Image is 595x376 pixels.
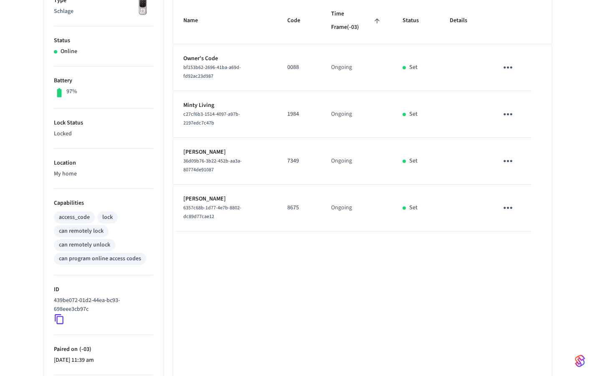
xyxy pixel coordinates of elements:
p: Set [409,203,418,212]
p: Locked [54,130,153,138]
p: Set [409,110,418,119]
p: Paired on [54,345,153,354]
p: ID [54,285,153,294]
p: Set [409,63,418,72]
p: 97% [66,87,77,96]
p: Lock Status [54,119,153,127]
td: Ongoing [321,138,392,185]
div: lock [102,213,113,222]
p: Schlage [54,7,153,16]
span: Code [287,14,311,27]
p: 0088 [287,63,311,72]
span: Status [403,14,430,27]
span: 6357c68b-1d77-4e7b-8802-dc89d77cae12 [183,204,241,220]
p: Capabilities [54,199,153,208]
p: [PERSON_NAME] [183,195,267,203]
span: bf153b62-2696-41ba-a69d-fd92ac23d987 [183,64,241,80]
td: Ongoing [321,185,392,231]
p: Set [409,157,418,165]
div: access_code [59,213,90,222]
td: Ongoing [321,44,392,91]
p: [PERSON_NAME] [183,148,267,157]
p: 1984 [287,110,311,119]
p: 7349 [287,157,311,165]
p: 439be072-01d2-44ea-bc93-698eee3cb97c [54,296,150,314]
span: Details [450,14,478,27]
div: can remotely unlock [59,241,110,249]
span: 36d09b76-3b22-452b-aa3a-80774de91087 [183,158,242,173]
p: 8675 [287,203,311,212]
span: ( -03 ) [78,345,91,353]
p: Status [54,36,153,45]
div: can remotely lock [59,227,104,236]
p: [DATE] 11:39 am [54,356,153,365]
span: c27cf6b3-1514-4097-a97b-2197edc7c47b [183,111,240,127]
p: Minty Living [183,101,267,110]
div: can program online access codes [59,254,141,263]
span: Name [183,14,209,27]
p: Online [61,47,77,56]
img: SeamLogoGradient.69752ec5.svg [575,354,585,368]
p: Location [54,159,153,168]
p: Owner's Code [183,54,267,63]
span: Time Frame(-03) [331,8,382,34]
p: Battery [54,76,153,85]
p: My home [54,170,153,178]
td: Ongoing [321,91,392,138]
